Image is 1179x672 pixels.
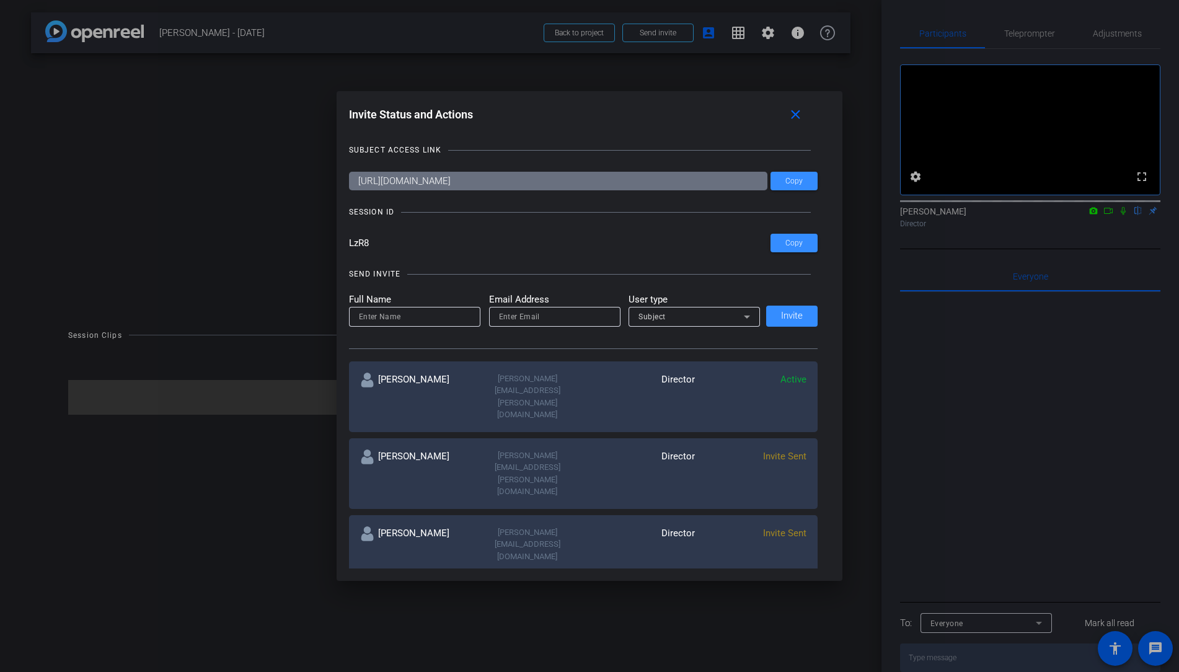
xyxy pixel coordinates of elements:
div: [PERSON_NAME] [360,526,472,563]
span: Active [780,374,806,385]
div: Director [583,449,695,498]
span: Invite Sent [763,451,806,462]
mat-icon: close [788,107,803,123]
div: [PERSON_NAME][EMAIL_ADDRESS][PERSON_NAME][DOMAIN_NAME] [472,373,583,421]
input: Enter Email [499,309,611,324]
mat-label: Email Address [489,293,620,307]
div: Director [583,526,695,563]
div: [PERSON_NAME] [360,449,472,498]
openreel-title-line: SUBJECT ACCESS LINK [349,144,818,156]
div: Director [583,373,695,421]
div: Invite Status and Actions [349,104,818,126]
input: Enter Name [359,309,470,324]
mat-label: Full Name [349,293,480,307]
span: Invite Sent [763,528,806,539]
div: SEND INVITE [349,268,400,280]
openreel-title-line: SESSION ID [349,206,818,218]
div: SESSION ID [349,206,394,218]
div: [PERSON_NAME] [360,373,472,421]
div: [PERSON_NAME][EMAIL_ADDRESS][PERSON_NAME][DOMAIN_NAME] [472,449,583,498]
button: Copy [771,172,818,190]
span: Subject [638,312,666,321]
openreel-title-line: SEND INVITE [349,268,818,280]
span: Copy [785,239,803,248]
mat-label: User type [629,293,760,307]
div: SUBJECT ACCESS LINK [349,144,441,156]
span: Copy [785,177,803,186]
div: [PERSON_NAME][EMAIL_ADDRESS][DOMAIN_NAME] [472,526,583,563]
button: Copy [771,234,818,252]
